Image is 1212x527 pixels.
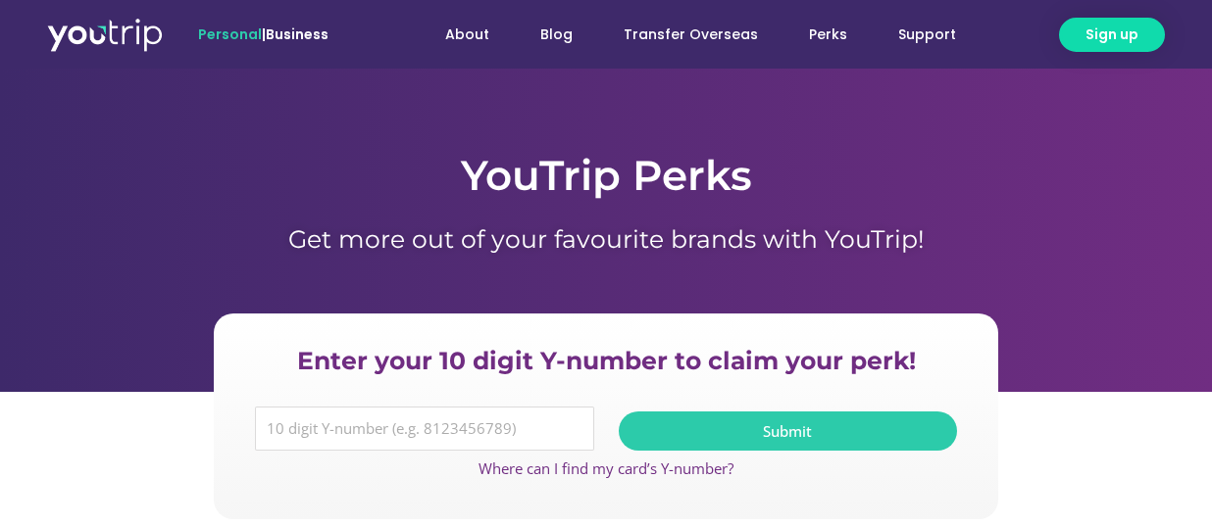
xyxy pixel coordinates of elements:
[47,147,1165,205] h1: YouTrip Perks
[266,24,328,44] a: Business
[245,345,967,377] h2: Enter your 10 digit Y-number to claim your perk!
[619,411,958,451] button: Submit
[598,17,783,53] a: Transfer Overseas
[420,17,515,53] a: About
[1086,24,1138,45] span: Sign up
[198,24,262,44] span: Personal
[198,24,328,44] span: |
[1059,18,1165,52] a: Sign up
[515,17,598,53] a: Blog
[381,17,982,53] nav: Menu
[873,17,982,53] a: Support
[783,17,873,53] a: Perks
[47,224,1165,254] h1: Get more out of your favourite brands with YouTrip!
[255,407,594,452] input: 10 digit Y-number (e.g. 8123456789)
[763,424,812,439] span: Submit
[479,458,733,478] a: Where can I find my card’s Y-number?
[255,407,957,466] form: Y Number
